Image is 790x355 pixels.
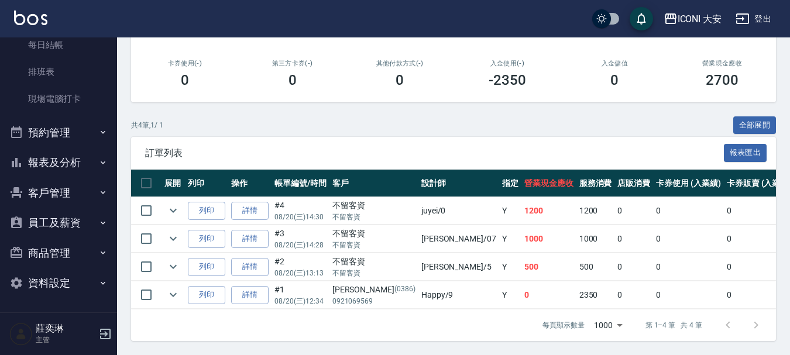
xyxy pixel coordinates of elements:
div: ICONI 大安 [678,12,722,26]
td: [PERSON_NAME] /5 [418,253,499,281]
td: 1200 [576,197,615,225]
h3: 0 [181,72,189,88]
p: 08/20 (三) 12:34 [274,296,327,306]
p: 每頁顯示數量 [542,320,585,330]
button: expand row [164,202,182,219]
th: 指定 [499,170,521,197]
td: juyei /0 [418,197,499,225]
h2: 卡券使用(-) [145,60,225,67]
button: 員工及薪資 [5,208,112,238]
td: #3 [272,225,329,253]
button: 列印 [188,230,225,248]
p: 不留客資 [332,240,415,250]
th: 列印 [185,170,228,197]
h2: 營業現金應收 [682,60,762,67]
td: Happy /9 [418,281,499,309]
a: 詳情 [231,286,269,304]
button: 列印 [188,258,225,276]
td: Y [499,197,521,225]
h3: 0 [288,72,297,88]
h3: -2350 [489,72,526,88]
button: 商品管理 [5,238,112,268]
h5: 莊奕琳 [36,323,95,335]
td: Y [499,225,521,253]
button: 預約管理 [5,118,112,148]
th: 設計師 [418,170,499,197]
a: 排班表 [5,58,112,85]
h3: 2700 [706,72,739,88]
button: expand row [164,230,182,247]
button: ICONI 大安 [659,7,727,31]
th: 帳單編號/時間 [272,170,329,197]
p: 主管 [36,335,95,345]
a: 報表匯出 [724,147,767,158]
td: 0 [653,253,724,281]
a: 詳情 [231,258,269,276]
p: 不留客資 [332,268,415,278]
td: #1 [272,281,329,309]
button: 報表匯出 [724,144,767,162]
div: 不留客資 [332,199,415,212]
th: 卡券使用 (入業績) [653,170,724,197]
div: [PERSON_NAME] [332,284,415,296]
h2: 入金使用(-) [468,60,547,67]
td: 0 [614,197,653,225]
div: 不留客資 [332,256,415,268]
button: 登出 [731,8,776,30]
td: #2 [272,253,329,281]
th: 客戶 [329,170,418,197]
img: Person [9,322,33,346]
td: #4 [272,197,329,225]
td: 2350 [576,281,615,309]
h3: 0 [610,72,619,88]
td: 500 [576,253,615,281]
a: 每日結帳 [5,32,112,58]
td: 1000 [521,225,576,253]
td: 1200 [521,197,576,225]
a: 現場電腦打卡 [5,85,112,112]
button: expand row [164,258,182,275]
td: 0 [653,197,724,225]
button: 報表及分析 [5,147,112,178]
button: 列印 [188,202,225,220]
a: 詳情 [231,202,269,220]
img: Logo [14,11,47,25]
div: 1000 [589,309,627,341]
td: Y [499,281,521,309]
p: 不留客資 [332,212,415,222]
p: (0386) [394,284,415,296]
p: 0921069569 [332,296,415,306]
td: 0 [614,281,653,309]
td: 500 [521,253,576,281]
th: 展開 [162,170,185,197]
h2: 其他付款方式(-) [360,60,439,67]
td: Y [499,253,521,281]
p: 第 1–4 筆 共 4 筆 [645,320,702,330]
td: [PERSON_NAME] /07 [418,225,499,253]
p: 08/20 (三) 14:30 [274,212,327,222]
td: 0 [521,281,576,309]
a: 詳情 [231,230,269,248]
div: 不留客資 [332,228,415,240]
h2: 第三方卡券(-) [253,60,332,67]
button: 全部展開 [733,116,777,135]
button: 客戶管理 [5,178,112,208]
td: 0 [614,253,653,281]
td: 0 [614,225,653,253]
button: save [630,7,653,30]
button: 資料設定 [5,268,112,298]
button: 列印 [188,286,225,304]
th: 營業現金應收 [521,170,576,197]
p: 共 4 筆, 1 / 1 [131,120,163,130]
p: 08/20 (三) 13:13 [274,268,327,278]
h2: 入金儲值 [575,60,655,67]
th: 操作 [228,170,272,197]
p: 08/20 (三) 14:28 [274,240,327,250]
td: 0 [653,225,724,253]
th: 服務消費 [576,170,615,197]
h3: 0 [396,72,404,88]
td: 0 [653,281,724,309]
button: expand row [164,286,182,304]
span: 訂單列表 [145,147,724,159]
th: 店販消費 [614,170,653,197]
